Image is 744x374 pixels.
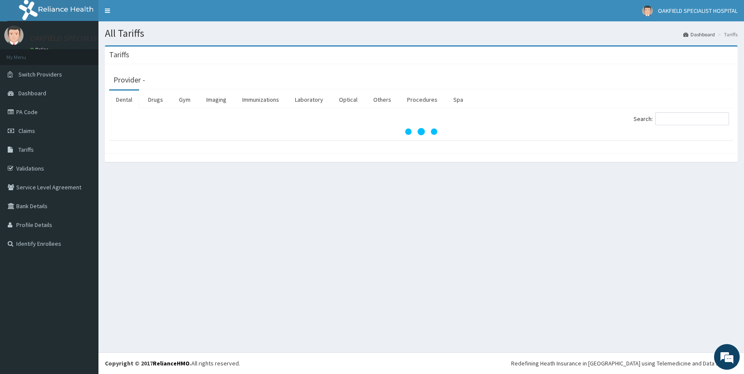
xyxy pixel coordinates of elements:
a: Procedures [400,91,444,109]
span: Tariffs [18,146,34,153]
footer: All rights reserved. [98,352,744,374]
img: User Image [642,6,653,16]
a: Optical [332,91,364,109]
strong: Copyright © 2017 . [105,359,191,367]
h3: Tariffs [109,51,129,59]
div: Redefining Heath Insurance in [GEOGRAPHIC_DATA] using Telemedicine and Data Science! [511,359,738,368]
a: Immunizations [235,91,286,109]
a: Spa [446,91,470,109]
a: Others [366,91,398,109]
input: Search: [655,112,729,125]
p: OAKFIELD SPECIALIST HOSPITAL [30,35,137,42]
a: Laboratory [288,91,330,109]
a: Drugs [141,91,170,109]
a: Dental [109,91,139,109]
a: Imaging [199,91,233,109]
span: OAKFIELD SPECIALIST HOSPITAL [658,7,738,15]
a: RelianceHMO [153,359,190,367]
a: Gym [172,91,197,109]
label: Search: [634,112,729,125]
span: Claims [18,127,35,135]
h3: Provider - [113,76,145,84]
a: Online [30,47,51,53]
span: Dashboard [18,89,46,97]
li: Tariffs [716,31,738,38]
a: Dashboard [683,31,715,38]
img: User Image [4,26,24,45]
span: Switch Providers [18,71,62,78]
h1: All Tariffs [105,28,738,39]
svg: audio-loading [404,115,438,149]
